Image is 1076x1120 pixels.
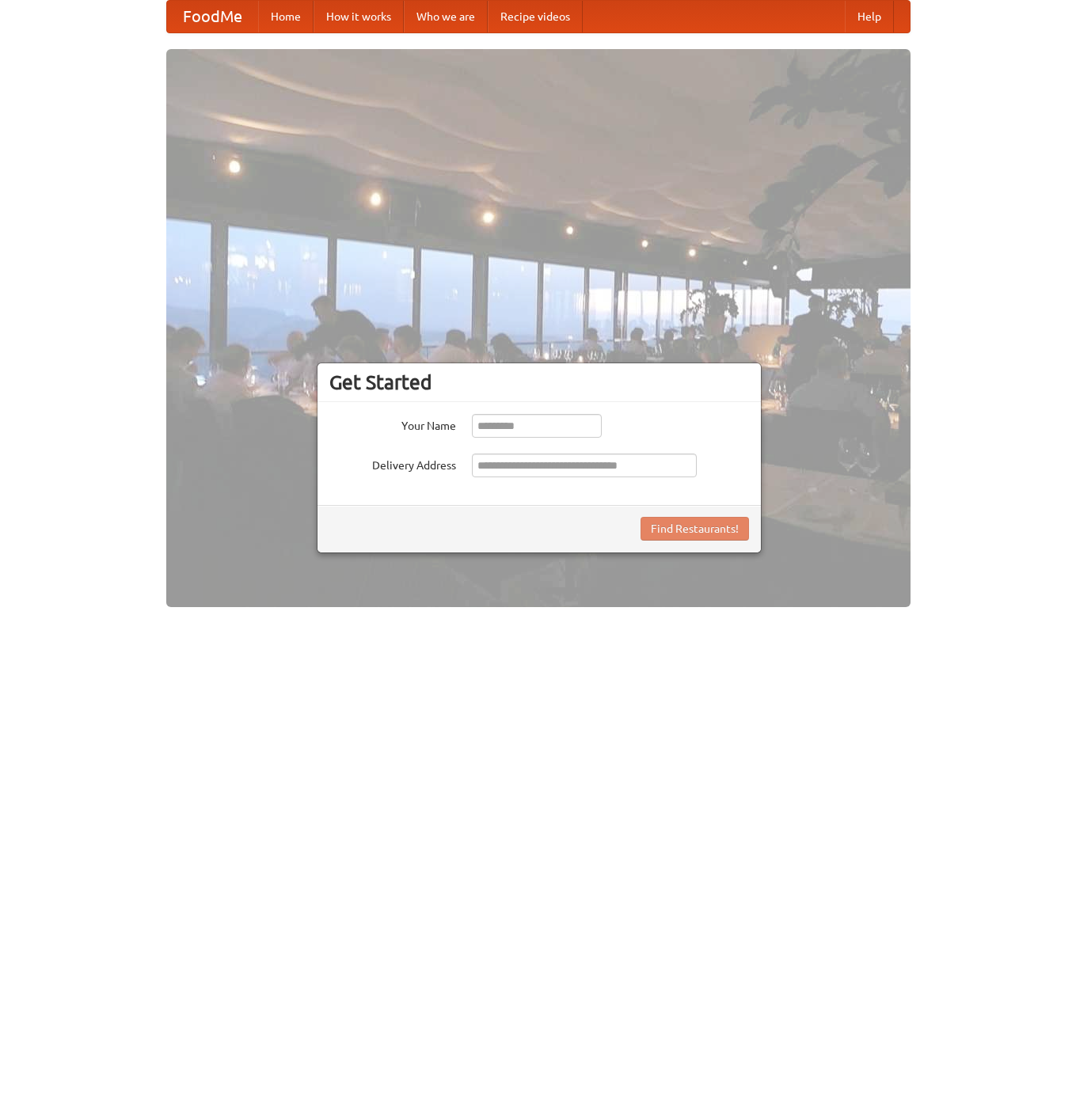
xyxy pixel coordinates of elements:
[329,454,456,473] label: Delivery Address
[488,1,583,32] a: Recipe videos
[314,1,404,32] a: How it works
[404,1,488,32] a: Who we are
[845,1,894,32] a: Help
[329,370,749,394] h3: Get Started
[167,1,258,32] a: FoodMe
[258,1,314,32] a: Home
[641,517,749,541] button: Find Restaurants!
[329,414,456,434] label: Your Name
